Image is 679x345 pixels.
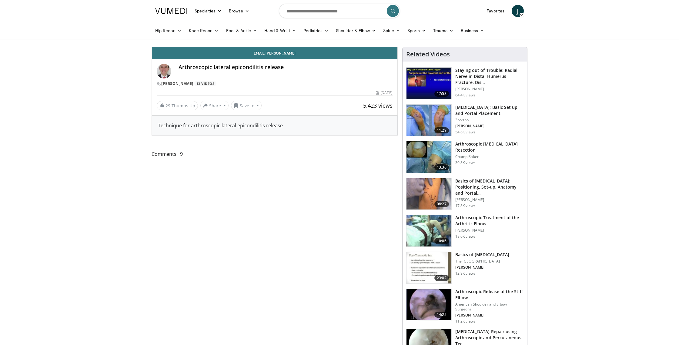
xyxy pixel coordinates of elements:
h4: Arthroscopic lateral epicondilitis release [179,64,393,71]
img: b6cb6368-1f97-4822-9cbd-ab23a8265dd2.150x105_q85_crop-smart_upscale.jpg [406,178,451,210]
a: Trauma [430,25,457,37]
a: Pediatrics [300,25,332,37]
p: 17.8K views [455,203,475,208]
span: 17:58 [434,91,449,97]
p: 12.9K views [455,271,475,276]
div: Technique for arthroscopic lateral epicondilitis release [158,122,391,129]
a: 23:02 Basics of [MEDICAL_DATA] The [GEOGRAPHIC_DATA] [PERSON_NAME] 12.9K views [406,252,523,284]
p: [PERSON_NAME] [455,124,523,129]
h3: Basics of [MEDICAL_DATA]: Positioning, Set-up, Anatomy and Portal… [455,178,523,196]
span: 14:25 [434,312,449,318]
a: Sports [404,25,430,37]
p: 11.2K views [455,319,475,324]
span: Comments 9 [152,150,398,158]
span: 10:06 [434,238,449,244]
a: Email [PERSON_NAME] [152,47,397,59]
h3: Arthroscopic Release of the Stiff Elbow [455,289,523,301]
a: Foot & Ankle [222,25,261,37]
img: yama2_3.png.150x105_q85_crop-smart_upscale.jpg [406,289,451,320]
span: 23:02 [434,275,449,281]
p: 64.4K views [455,93,475,98]
a: Business [457,25,488,37]
p: Champ Baker [455,154,523,159]
a: Spine [380,25,403,37]
a: 08:27 Basics of [MEDICAL_DATA]: Positioning, Set-up, Anatomy and Portal… [PERSON_NAME] 17.8K views [406,178,523,210]
div: By [157,81,393,86]
h3: Staying out of Trouble: Radial Nerve in Distal Humerus Fracture, Dis… [455,67,523,85]
a: Specialties [191,5,225,17]
p: [PERSON_NAME] [455,313,523,318]
h4: Related Videos [406,51,450,58]
h3: Arthroscopic [MEDICAL_DATA] Resection [455,141,523,153]
a: [PERSON_NAME] [161,81,193,86]
p: 30.8K views [455,160,475,165]
p: American Shoulder and Elbow Surgeons [455,302,523,312]
p: [PERSON_NAME] [455,87,523,92]
button: Share [200,101,229,110]
h3: Basics of [MEDICAL_DATA] [455,252,509,258]
span: 5,423 views [363,102,393,109]
a: 17:58 Staying out of Trouble: Radial Nerve in Distal Humerus Fracture, Dis… [PERSON_NAME] 64.4K v... [406,67,523,99]
img: VuMedi Logo [155,8,187,14]
p: 54.6K views [455,130,475,135]
p: [PERSON_NAME] [455,228,523,233]
span: 29 [166,103,170,109]
a: 14:25 Arthroscopic Release of the Stiff Elbow American Shoulder and Elbow Surgeons [PERSON_NAME] ... [406,289,523,324]
a: 13:36 Arthroscopic [MEDICAL_DATA] Resection Champ Baker 30.8K views [406,141,523,173]
img: 38495_0000_3.png.150x105_q85_crop-smart_upscale.jpg [406,215,451,246]
span: 13:36 [434,164,449,170]
img: 1004753_3.png.150x105_q85_crop-smart_upscale.jpg [406,141,451,173]
a: Hip Recon [152,25,185,37]
a: 10:06 Arthroscopic Treatment of the Arthritic Elbow [PERSON_NAME] 18.6K views [406,215,523,247]
a: Browse [225,5,253,17]
img: Avatar [157,64,171,79]
a: Shoulder & Elbow [332,25,380,37]
p: 18.6K views [455,234,475,239]
a: Favorites [483,5,508,17]
p: [PERSON_NAME] [455,197,523,202]
p: [PERSON_NAME] [455,265,509,270]
h3: Arthroscopic Treatment of the Arthritic Elbow [455,215,523,227]
a: 29 Thumbs Up [157,101,198,110]
button: Save to [231,101,262,110]
a: 13 Videos [194,81,216,86]
a: J [512,5,524,17]
div: [DATE] [376,90,392,95]
p: The [GEOGRAPHIC_DATA] [455,259,509,264]
p: 3bortho [455,118,523,122]
a: 11:29 [MEDICAL_DATA]: Basic Set up and Portal Placement 3bortho [PERSON_NAME] 54.6K views [406,104,523,136]
a: Hand & Wrist [261,25,300,37]
img: Q2xRg7exoPLTwO8X4xMDoxOjB1O8AjAz_1.150x105_q85_crop-smart_upscale.jpg [406,68,451,99]
img: abboud_3.png.150x105_q85_crop-smart_upscale.jpg [406,105,451,136]
a: Knee Recon [185,25,222,37]
input: Search topics, interventions [279,4,400,18]
h3: [MEDICAL_DATA]: Basic Set up and Portal Placement [455,104,523,116]
img: 9VMYaPmPCVvj9dCH4xMDoxOjBrO-I4W8.150x105_q85_crop-smart_upscale.jpg [406,252,451,283]
span: 08:27 [434,201,449,207]
span: 11:29 [434,127,449,133]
